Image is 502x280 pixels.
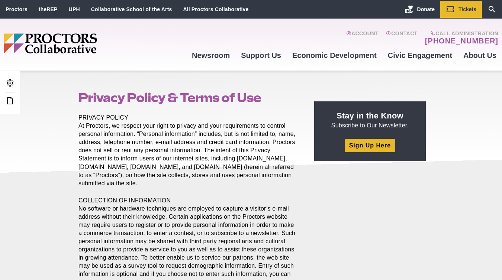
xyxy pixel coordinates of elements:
a: About Us [458,45,502,65]
a: Search [482,1,502,18]
a: Admin Area [4,76,16,90]
a: Donate [399,1,440,18]
span: Donate [417,6,435,12]
a: theREP [39,6,58,12]
a: Newsroom [186,45,235,65]
strong: Stay in the Know [337,111,403,120]
a: UPH [69,6,80,12]
a: Tickets [440,1,482,18]
a: Collaborative School of the Arts [91,6,172,12]
h1: Privacy Policy & Terms of Use [78,91,297,105]
a: Sign Up Here [345,139,395,152]
a: Support Us [235,45,287,65]
a: Economic Development [287,45,382,65]
p: Subscribe to Our Newsletter. [323,110,417,130]
p: PRIVACY POLICY At Proctors, we respect your right to privacy and your requirements to control per... [78,114,297,188]
a: Account [346,30,379,45]
a: Contact [386,30,418,45]
img: Proctors logo [4,33,154,53]
a: All Proctors Collaborative [183,6,248,12]
a: Civic Engagement [382,45,458,65]
span: Call Administration [423,30,498,36]
a: Proctors [6,6,28,12]
span: Tickets [458,6,476,12]
a: Edit this Post/Page [4,94,16,108]
a: [PHONE_NUMBER] [425,36,498,45]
